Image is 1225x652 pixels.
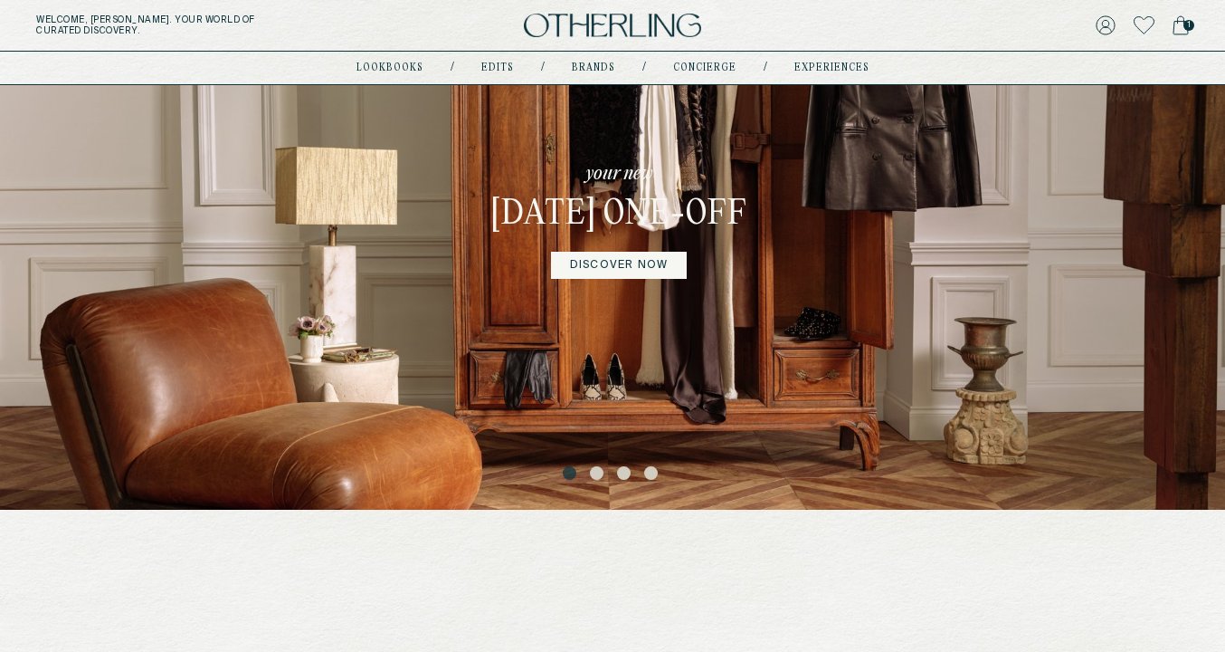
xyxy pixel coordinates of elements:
button: 1 [563,466,581,484]
a: 1 [1173,13,1189,38]
a: DISCOVER NOW [551,252,687,279]
p: your new [585,161,652,187]
div: / [642,61,646,75]
div: / [764,61,767,75]
div: / [451,61,454,75]
img: logo [524,14,701,38]
a: Edits [481,63,514,72]
h3: [DATE] One-off [491,194,747,237]
a: experiences [794,63,869,72]
div: / [541,61,545,75]
h5: Welcome, [PERSON_NAME] . Your world of curated discovery. [36,14,382,36]
a: Brands [572,63,615,72]
button: 4 [644,466,662,484]
span: 1 [1183,20,1194,31]
a: concierge [673,63,736,72]
button: 3 [617,466,635,484]
button: 2 [590,466,608,484]
a: lookbooks [356,63,423,72]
